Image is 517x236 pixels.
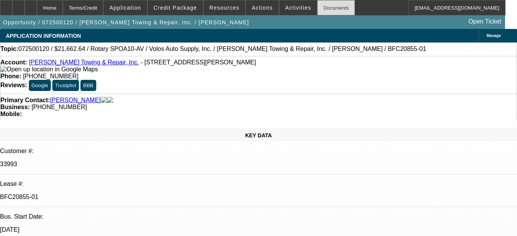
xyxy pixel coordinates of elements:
span: APPLICATION INFORMATION [6,33,81,39]
button: Google [29,80,51,91]
strong: Mobile: [0,111,22,117]
strong: Phone: [0,73,21,79]
a: [PERSON_NAME] [50,97,101,104]
span: Actions [252,5,273,11]
span: Opportunity / 072500120 / [PERSON_NAME] Towing & Repair, Inc. / [PERSON_NAME] [3,19,249,25]
span: Manage [487,34,501,38]
span: - [STREET_ADDRESS][PERSON_NAME] [141,59,256,66]
strong: Account: [0,59,27,66]
button: BBB [80,80,96,91]
span: [PHONE_NUMBER] [23,73,79,79]
img: Open up location in Google Maps [0,66,98,73]
button: Trustpilot [52,80,79,91]
strong: Reviews: [0,82,27,88]
span: KEY DATA [245,132,272,138]
strong: Topic: [0,46,18,52]
button: Credit Package [148,0,203,15]
strong: Business: [0,104,30,110]
button: Resources [204,0,245,15]
img: facebook-icon.png [101,97,107,104]
span: Application [109,5,141,11]
span: [PHONE_NUMBER] [32,104,87,110]
strong: Primary Contact: [0,97,50,104]
span: Activities [285,5,311,11]
span: Resources [209,5,239,11]
a: Open Ticket [465,15,504,28]
button: Application [104,0,147,15]
a: View Google Maps [0,66,98,72]
a: [PERSON_NAME] Towing & Repair, Inc. [29,59,139,66]
button: Activities [279,0,317,15]
span: Credit Package [154,5,197,11]
img: linkedin-icon.png [107,97,113,104]
button: Actions [246,0,279,15]
span: 072500120 / $21,662.64 / Rotary SPOA10-AV / Volos Auto Supply, Inc. / [PERSON_NAME] Towing & Repa... [18,46,426,52]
